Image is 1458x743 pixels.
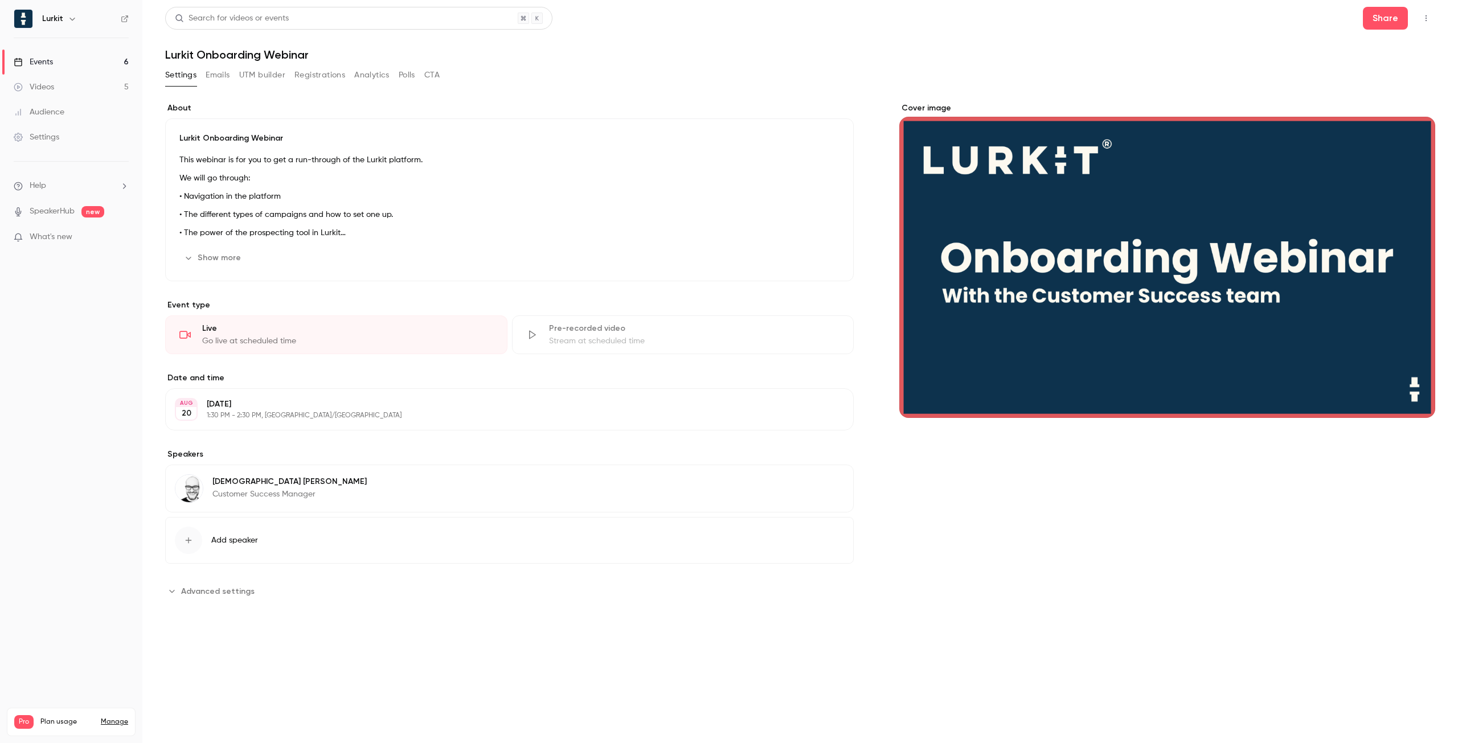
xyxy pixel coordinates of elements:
div: Go live at scheduled time [202,335,493,347]
div: Stream at scheduled time [549,335,840,347]
button: UTM builder [239,66,285,84]
p: • The different types of campaigns and how to set one up. [179,208,839,221]
p: 1:30 PM - 2:30 PM, [GEOGRAPHIC_DATA]/[GEOGRAPHIC_DATA] [207,411,793,420]
div: Events [14,56,53,68]
span: Add speaker [211,535,258,546]
button: Advanced settings [165,582,261,600]
div: Christian Holz[DEMOGRAPHIC_DATA] [PERSON_NAME]Customer Success Manager [165,465,854,512]
button: Add speaker [165,517,854,564]
span: Advanced settings [181,585,255,597]
p: • Navigation in the platform [179,190,839,203]
section: Cover image [899,102,1435,418]
button: Polls [399,66,415,84]
p: We will go through: [179,171,839,185]
img: Christian Holz [175,475,203,502]
p: • The power of the prospecting tool in Lurkit [179,226,839,240]
span: new [81,206,104,217]
section: Advanced settings [165,582,854,600]
div: Settings [14,132,59,143]
li: help-dropdown-opener [14,180,129,192]
span: Help [30,180,46,192]
div: AUG [176,399,196,407]
span: What's new [30,231,72,243]
p: Event type [165,299,854,311]
div: Pre-recorded video [549,323,840,334]
label: Date and time [165,372,854,384]
a: Manage [101,717,128,726]
button: CTA [424,66,440,84]
h6: Lurkit [42,13,63,24]
div: LiveGo live at scheduled time [165,315,507,354]
label: Speakers [165,449,854,460]
h1: Lurkit Onboarding Webinar [165,48,1435,61]
button: Share [1363,7,1408,30]
button: Settings [165,66,196,84]
p: [DATE] [207,399,793,410]
label: Cover image [899,102,1435,114]
button: Show more [179,249,248,267]
p: [DEMOGRAPHIC_DATA] [PERSON_NAME] [212,476,367,487]
img: Lurkit [14,10,32,28]
div: Pre-recorded videoStream at scheduled time [512,315,854,354]
p: 20 [182,408,191,419]
div: Videos [14,81,54,93]
div: Live [202,323,493,334]
p: Lurkit Onboarding Webinar [179,133,839,144]
button: Registrations [294,66,345,84]
p: This webinar is for you to get a run-through of the Lurkit platform. [179,153,839,167]
p: Customer Success Manager [212,489,367,500]
span: Pro [14,715,34,729]
button: Analytics [354,66,390,84]
label: About [165,102,854,114]
button: Emails [206,66,230,84]
div: Audience [14,106,64,118]
span: Plan usage [40,717,94,726]
div: Search for videos or events [175,13,289,24]
a: SpeakerHub [30,206,75,217]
